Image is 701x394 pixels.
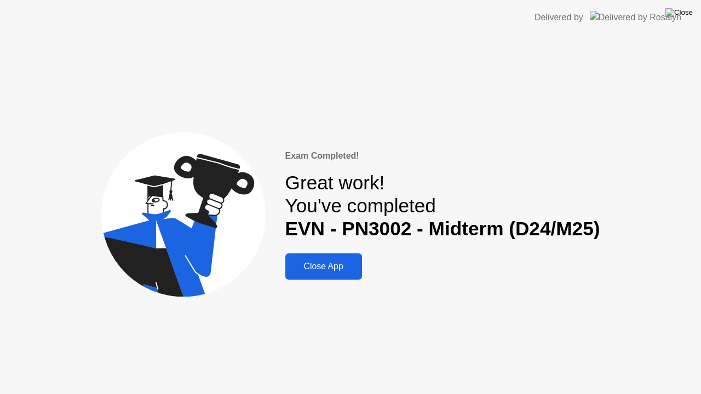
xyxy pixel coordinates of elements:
div: Exam Completed! [285,149,600,163]
img: Delivered by Rosalyn [590,11,681,24]
b: EVN - PN3002 - Midterm (D24/M25) [285,218,600,239]
button: Close App [285,253,362,280]
img: Close [665,8,693,17]
div: Close App [289,262,359,271]
div: Delivered by [535,11,583,24]
div: Great work! You've completed [285,171,600,241]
